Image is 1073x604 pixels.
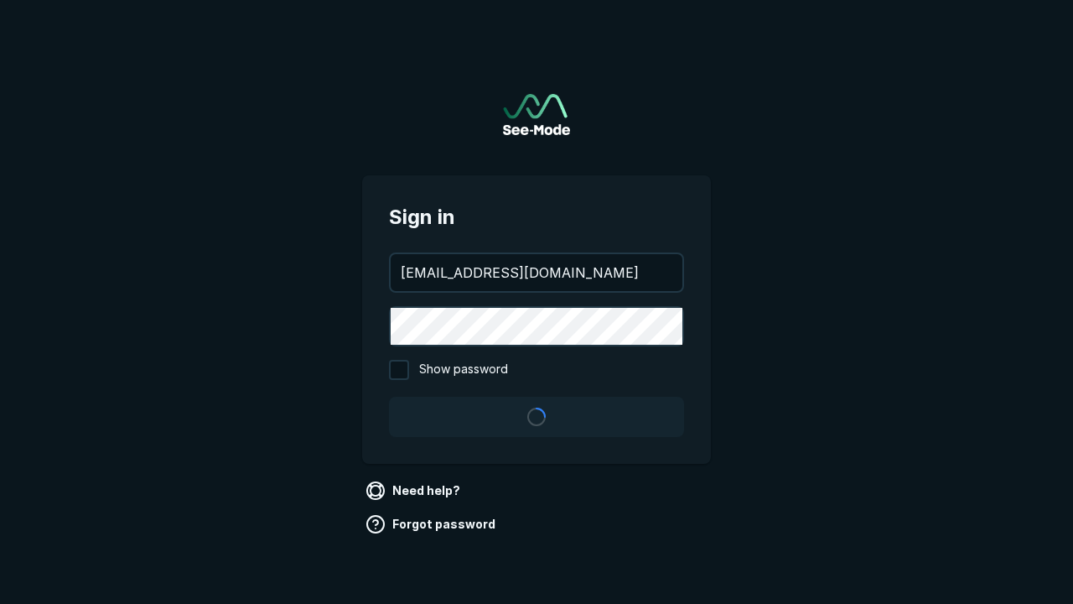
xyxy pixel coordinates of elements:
input: your@email.com [391,254,682,291]
img: See-Mode Logo [503,94,570,135]
span: Sign in [389,202,684,232]
a: Forgot password [362,511,502,538]
a: Go to sign in [503,94,570,135]
a: Need help? [362,477,467,504]
span: Show password [419,360,508,380]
